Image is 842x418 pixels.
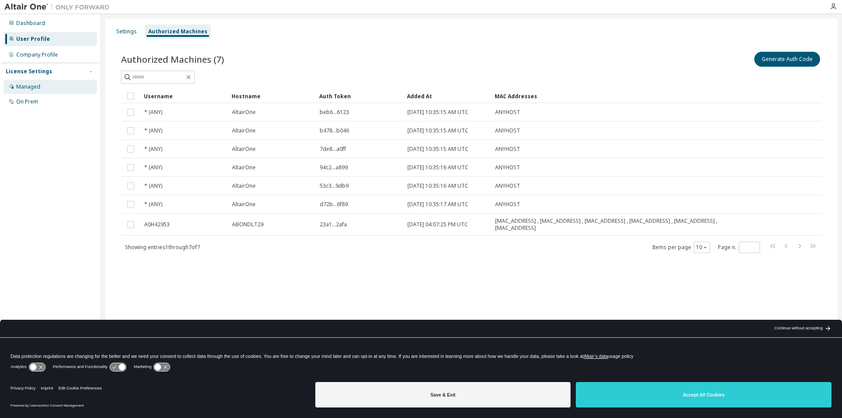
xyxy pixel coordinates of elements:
[6,68,52,75] div: License Settings
[232,146,256,153] span: AltairOne
[320,127,349,134] span: b478...b046
[495,182,520,189] span: ANYHOST
[148,28,207,35] div: Authorized Machines
[407,127,468,134] span: [DATE] 10:35:15 AM UTC
[407,164,468,171] span: [DATE] 10:35:16 AM UTC
[121,53,224,65] span: Authorized Machines (7)
[116,28,137,35] div: Settings
[144,164,162,171] span: * (ANY)
[144,146,162,153] span: * (ANY)
[232,89,312,103] div: Hostname
[4,3,114,11] img: Altair One
[718,242,760,253] span: Page n.
[144,89,225,103] div: Username
[407,109,468,116] span: [DATE] 10:35:15 AM UTC
[407,146,468,153] span: [DATE] 10:35:15 AM UTC
[320,146,346,153] span: 7de8...a0ff
[652,242,710,253] span: Items per page
[125,243,200,251] span: Showing entries 1 through 7 of 7
[407,201,468,208] span: [DATE] 10:35:17 AM UTC
[407,89,488,103] div: Added At
[320,201,348,208] span: d72b...6f89
[320,164,348,171] span: 94c2...a899
[144,182,162,189] span: * (ANY)
[495,109,520,116] span: ANYHOST
[16,98,38,105] div: On Prem
[232,201,256,208] span: AltairOne
[232,164,256,171] span: AltairOne
[407,182,468,189] span: [DATE] 10:35:16 AM UTC
[16,51,58,58] div: Company Profile
[232,182,256,189] span: AltairOne
[495,89,730,103] div: MAC Addresses
[16,36,50,43] div: User Profile
[320,109,349,116] span: beb6...6123
[319,89,400,103] div: Auth Token
[495,164,520,171] span: ANYHOST
[754,52,820,67] button: Generate Auth Code
[144,201,162,208] span: * (ANY)
[232,221,264,228] span: ABONDLT29
[495,127,520,134] span: ANYHOST
[407,221,468,228] span: [DATE] 04:07:25 PM UTC
[320,182,349,189] span: 53c3...9db9
[16,83,40,90] div: Managed
[495,201,520,208] span: ANYHOST
[696,244,708,251] button: 10
[16,20,45,27] div: Dashboard
[232,109,256,116] span: AltairOne
[495,218,729,232] span: [MAC_ADDRESS] , [MAC_ADDRESS] , [MAC_ADDRESS] , [MAC_ADDRESS] , [MAC_ADDRESS] , [MAC_ADDRESS]
[232,127,256,134] span: AltairOne
[144,221,170,228] span: A0H42953
[144,109,162,116] span: * (ANY)
[495,146,520,153] span: ANYHOST
[144,127,162,134] span: * (ANY)
[320,221,347,228] span: 23a1...2afa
